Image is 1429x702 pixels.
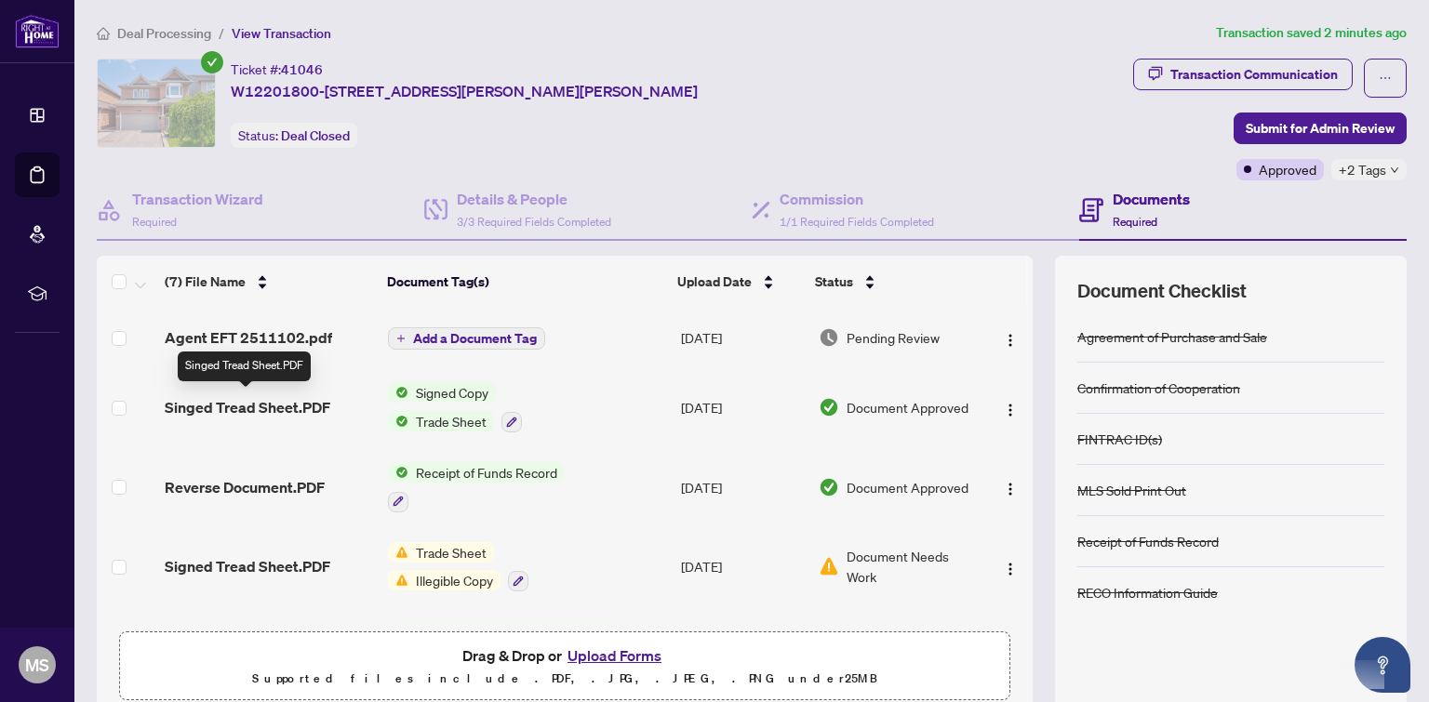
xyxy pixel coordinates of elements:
[132,215,177,229] span: Required
[1077,278,1247,304] span: Document Checklist
[674,367,811,447] td: [DATE]
[117,25,211,42] span: Deal Processing
[1113,188,1190,210] h4: Documents
[165,272,246,292] span: (7) File Name
[165,396,330,418] span: Singed Tread Sheet.PDF
[674,447,811,527] td: [DATE]
[388,382,522,432] button: Status IconSigned CopyStatus IconTrade Sheet
[1003,403,1018,417] img: Logo
[674,606,811,686] td: [DATE]
[388,462,408,483] img: Status Icon
[1003,562,1018,576] img: Logo
[1003,482,1018,497] img: Logo
[1246,113,1395,143] span: Submit for Admin Review
[165,476,325,498] span: Reverse Document.PDF
[1216,22,1407,44] article: Transaction saved 2 minutes ago
[157,256,380,308] th: (7) File Name
[178,351,311,381] div: Singed Tread Sheet.PDF
[25,652,49,678] span: MS
[408,462,565,483] span: Receipt of Funds Record
[1113,215,1157,229] span: Required
[231,80,698,102] span: W12201800-[STREET_ADDRESS][PERSON_NAME][PERSON_NAME]
[847,477,968,497] span: Document Approved
[388,411,408,431] img: Status Icon
[1234,113,1407,144] button: Submit for Admin Review
[677,272,752,292] span: Upload Date
[819,397,839,417] img: Document Status
[1003,333,1018,348] img: Logo
[562,643,667,668] button: Upload Forms
[1170,60,1338,89] div: Transaction Communication
[457,188,611,210] h4: Details & People
[670,256,808,308] th: Upload Date
[408,570,501,590] span: Illegible Copy
[388,570,408,590] img: Status Icon
[396,334,406,343] span: plus
[388,327,545,350] button: Add a Document Tag
[408,382,496,403] span: Signed Copy
[1339,159,1386,180] span: +2 Tags
[165,555,330,577] span: Signed Tread Sheet.PDF
[120,632,1009,701] span: Drag & Drop orUpload FormsSupported files include .PDF, .JPG, .JPEG, .PNG under25MB
[281,61,323,78] span: 41046
[408,542,494,563] span: Trade Sheet
[995,392,1025,422] button: Logo
[98,60,215,147] img: IMG-W12201800_1.jpg
[1133,59,1353,90] button: Transaction Communication
[674,527,811,607] td: [DATE]
[1077,582,1218,603] div: RECO Information Guide
[847,327,940,348] span: Pending Review
[408,621,629,642] span: Commission Statement Sent to Listing Brokerage
[388,621,408,642] img: Status Icon
[995,551,1025,581] button: Logo
[281,127,350,144] span: Deal Closed
[231,123,357,148] div: Status:
[388,462,565,512] button: Status IconReceipt of Funds Record
[847,546,976,587] span: Document Needs Work
[388,542,528,592] button: Status IconTrade SheetStatus IconIllegible Copy
[1077,377,1240,398] div: Confirmation of Cooperation
[388,326,545,351] button: Add a Document Tag
[231,59,323,80] div: Ticket #:
[201,51,223,73] span: check-circle
[219,22,224,44] li: /
[131,668,998,690] p: Supported files include .PDF, .JPG, .JPEG, .PNG under 25 MB
[847,397,968,417] span: Document Approved
[995,323,1025,352] button: Logo
[1077,429,1162,449] div: FINTRAC ID(s)
[132,188,263,210] h4: Transaction Wizard
[819,477,839,497] img: Document Status
[15,14,60,48] img: logo
[165,326,332,349] span: Agent EFT 2511102.pdf
[1379,72,1392,85] span: ellipsis
[819,327,839,348] img: Document Status
[97,27,110,40] span: home
[1390,166,1399,175] span: down
[462,643,667,668] span: Drag & Drop or
[457,215,611,229] span: 3/3 Required Fields Completed
[1355,637,1410,693] button: Open asap
[815,272,853,292] span: Status
[1077,326,1267,347] div: Agreement of Purchase and Sale
[232,25,331,42] span: View Transaction
[819,556,839,576] img: Document Status
[388,542,408,563] img: Status Icon
[808,256,979,308] th: Status
[1077,531,1219,551] div: Receipt of Funds Record
[408,411,494,431] span: Trade Sheet
[1259,159,1316,179] span: Approved
[413,332,537,345] span: Add a Document Tag
[995,472,1025,502] button: Logo
[674,308,811,367] td: [DATE]
[388,621,629,671] button: Status IconCommission Statement Sent to Listing Brokerage
[780,188,934,210] h4: Commission
[1077,480,1186,500] div: MLS Sold Print Out
[780,215,934,229] span: 1/1 Required Fields Completed
[388,382,408,403] img: Status Icon
[380,256,670,308] th: Document Tag(s)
